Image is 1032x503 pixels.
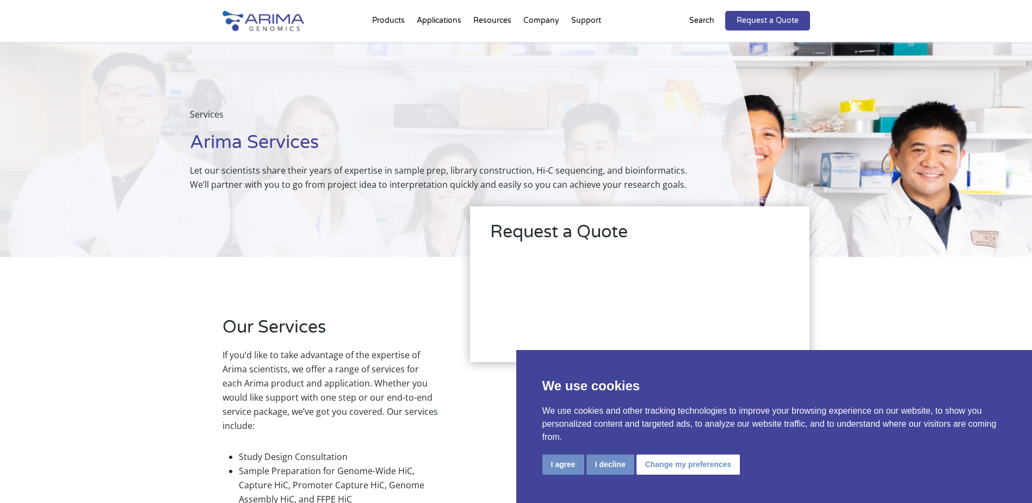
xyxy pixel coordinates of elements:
p: We use cookies [542,376,1006,396]
li: Study Design Consultation [239,450,438,464]
p: Search [689,14,714,28]
h2: Our Services [223,315,438,348]
button: I agree [542,455,584,475]
button: Change my preferences [636,455,740,475]
p: Services [190,107,706,130]
h1: Arima Services [190,130,706,163]
p: If you’d like to take advantage of the expertise of Arima scientists, we offer a range of service... [223,348,438,441]
p: We use cookies and other tracking technologies to improve your browsing experience on our website... [542,404,1006,444]
h2: Request a Quote [490,220,789,253]
a: Request a Quote [725,11,810,30]
p: Let our scientists share their years of expertise in sample prep, library construction, Hi-C sequ... [190,163,706,192]
img: Arima-Genomics-logo [223,11,304,31]
iframe: Form 1 [490,267,789,348]
button: I decline [586,455,634,475]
